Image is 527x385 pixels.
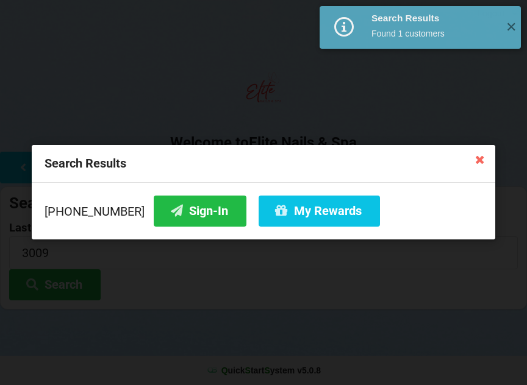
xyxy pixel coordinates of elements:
[371,12,497,24] div: Search Results
[32,145,495,183] div: Search Results
[371,27,497,40] div: Found 1 customers
[45,196,482,227] div: [PHONE_NUMBER]
[259,196,380,227] button: My Rewards
[154,196,246,227] button: Sign-In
